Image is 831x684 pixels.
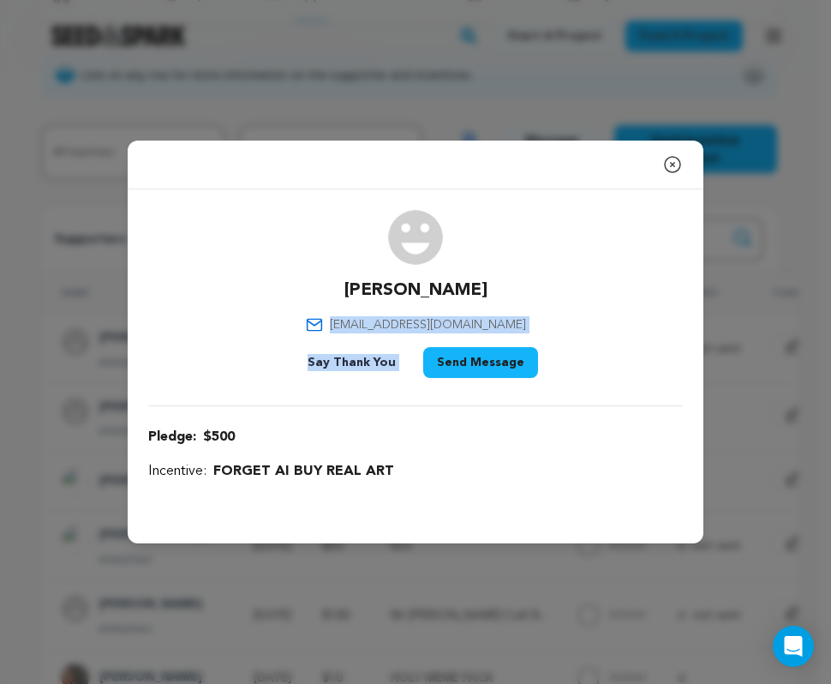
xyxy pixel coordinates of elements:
p: [PERSON_NAME] [344,279,487,303]
span: FORGET AI BUY REAL ART [213,461,394,482]
span: Pledge: [148,427,196,447]
span: $500 [203,427,235,447]
span: [EMAIL_ADDRESS][DOMAIN_NAME] [330,316,526,333]
img: user.png [388,210,443,265]
span: Incentive: [148,461,206,482]
button: Send Message [423,347,538,378]
div: Open Intercom Messenger [773,626,814,667]
button: Say Thank You [294,347,410,378]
